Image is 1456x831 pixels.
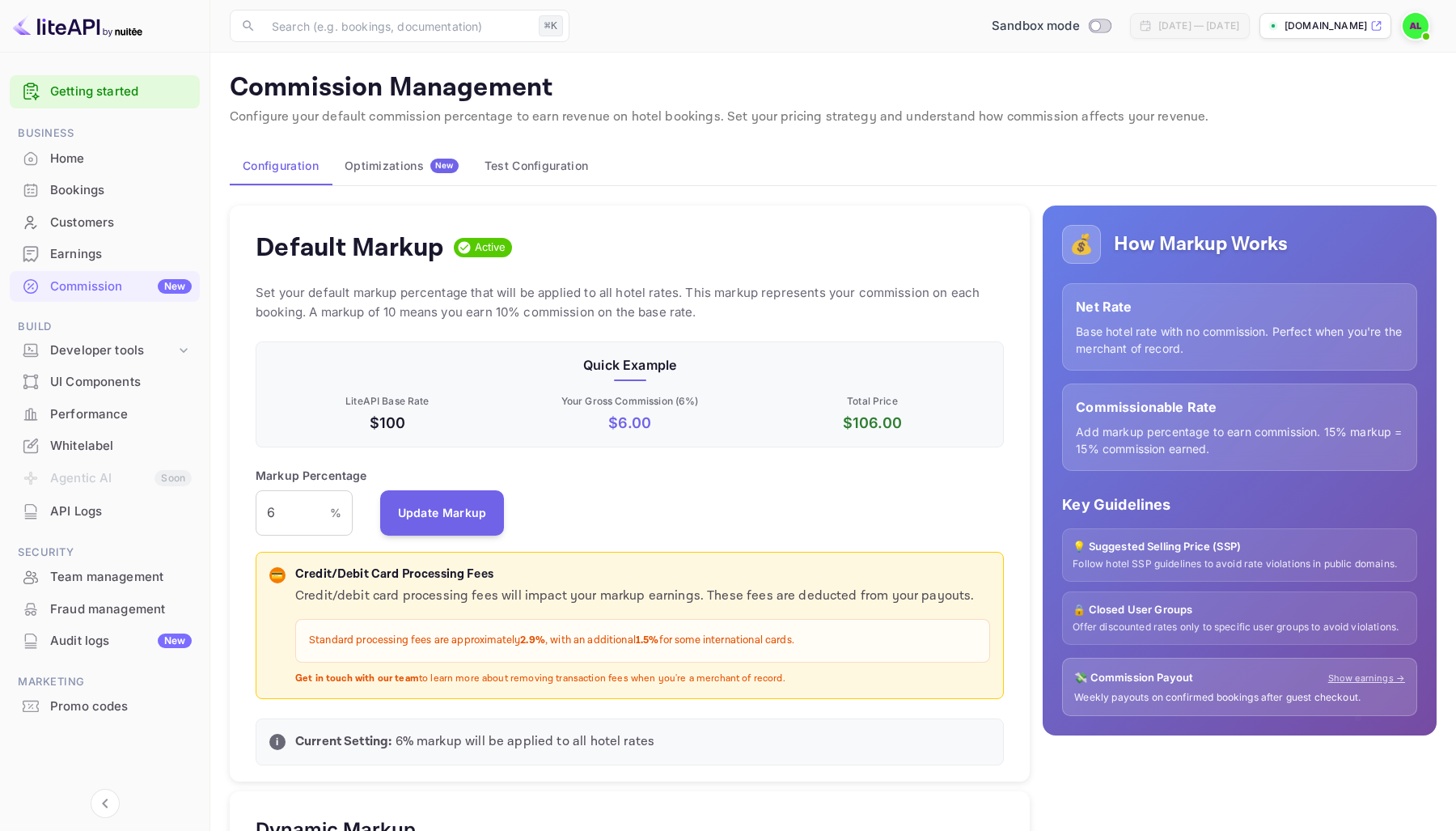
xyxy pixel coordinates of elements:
[1158,19,1239,33] div: [DATE] — [DATE]
[10,239,200,270] div: Earnings
[13,13,142,39] img: LiteAPI logo
[10,337,200,365] div: Developer tools
[230,108,1437,127] p: Configure your default commission percentage to earn revenue on hotel bookings. Set your pricing ...
[10,143,200,175] div: Home
[10,562,200,593] div: Team management
[50,373,192,392] div: UI Components
[345,159,459,173] div: Optimizations
[50,83,192,101] a: Getting started
[1403,13,1428,39] img: Abdelhakim Ait Lafkih
[10,562,200,591] a: Team management
[295,587,990,606] p: Credit/debit card processing fees will impact your markup earnings. These fees are deducted from ...
[10,496,200,526] a: API Logs
[10,239,200,269] a: Earnings
[1073,539,1407,555] p: 💡 Suggested Selling Price (SSP)
[269,355,990,375] p: Quick Example
[1076,297,1403,316] p: Net Rate
[1069,230,1094,259] p: 💰
[1114,231,1288,257] h5: How Markup Works
[256,467,367,484] p: Markup Percentage
[985,17,1117,36] div: Switch to Production mode
[1076,323,1403,357] p: Base hotel rate with no commission. Perfect when you're the merchant of record.
[50,341,176,360] div: Developer tools
[10,318,200,336] span: Build
[295,566,990,584] p: Credit/Debit Card Processing Fees
[309,633,976,649] p: Standard processing fees are approximately , with an additional for some international cards.
[269,412,506,434] p: $100
[755,394,991,409] p: Total Price
[10,625,200,657] div: Audit logsNew
[1073,558,1407,571] p: Follow hotel SSP guidelines to avoid rate violations in public domains.
[10,625,200,655] a: Audit logsNew
[10,430,200,460] a: Whitelabel
[1074,670,1193,686] p: 💸 Commission Payout
[10,399,200,430] div: Performance
[50,502,192,521] div: API Logs
[50,278,192,296] div: Commission
[1062,494,1417,515] p: Key Guidelines
[10,367,200,398] div: UI Components
[256,231,444,264] h4: Default Markup
[10,271,200,301] a: CommissionNew
[50,405,192,424] div: Performance
[50,697,192,716] div: Promo codes
[636,634,659,647] strong: 1.5%
[539,15,563,36] div: ⌘K
[10,143,200,173] a: Home
[50,214,192,232] div: Customers
[10,430,200,462] div: Whitelabel
[158,634,192,648] div: New
[276,735,278,749] p: i
[295,732,990,752] p: 6 % markup will be applied to all hotel rates
[755,412,991,434] p: $ 106.00
[10,207,200,237] a: Customers
[10,207,200,239] div: Customers
[10,75,200,108] div: Getting started
[472,146,601,185] button: Test Configuration
[50,150,192,168] div: Home
[512,394,748,409] p: Your Gross Commission ( 6 %)
[1073,621,1407,634] p: Offer discounted rates only to specific user groups to avoid violations.
[992,17,1080,36] span: Sandbox mode
[91,789,120,818] button: Collapse navigation
[230,72,1437,104] p: Commission Management
[330,504,341,521] p: %
[50,600,192,619] div: Fraud management
[50,245,192,264] div: Earnings
[295,672,419,685] strong: Get in touch with our team
[1076,397,1403,417] p: Commissionable Rate
[10,271,200,303] div: CommissionNew
[520,634,545,647] strong: 2.9%
[230,146,332,185] button: Configuration
[1073,602,1407,618] p: 🔒 Closed User Groups
[10,367,200,396] a: UI Components
[430,160,459,171] span: New
[271,568,283,583] p: 💳
[1328,672,1405,685] a: Show earnings →
[10,544,200,562] span: Security
[10,594,200,624] a: Fraud management
[10,399,200,429] a: Performance
[10,175,200,205] a: Bookings
[1076,423,1403,457] p: Add markup percentage to earn commission. 15% markup = 15% commission earned.
[10,175,200,206] div: Bookings
[468,240,513,256] span: Active
[50,568,192,587] div: Team management
[256,283,1004,322] p: Set your default markup percentage that will be applied to all hotel rates. This markup represent...
[1285,19,1367,33] p: [DOMAIN_NAME]
[10,125,200,142] span: Business
[256,490,330,536] input: 0
[295,672,990,686] p: to learn more about removing transaction fees when you're a merchant of record.
[262,10,532,42] input: Search (e.g. bookings, documentation)
[10,673,200,691] span: Marketing
[10,496,200,528] div: API Logs
[50,437,192,456] div: Whitelabel
[269,394,506,409] p: LiteAPI Base Rate
[1074,691,1405,705] p: Weekly payouts on confirmed bookings after guest checkout.
[512,412,748,434] p: $ 6.00
[10,691,200,721] a: Promo codes
[50,632,192,651] div: Audit logs
[10,594,200,625] div: Fraud management
[158,279,192,294] div: New
[295,733,392,750] strong: Current Setting:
